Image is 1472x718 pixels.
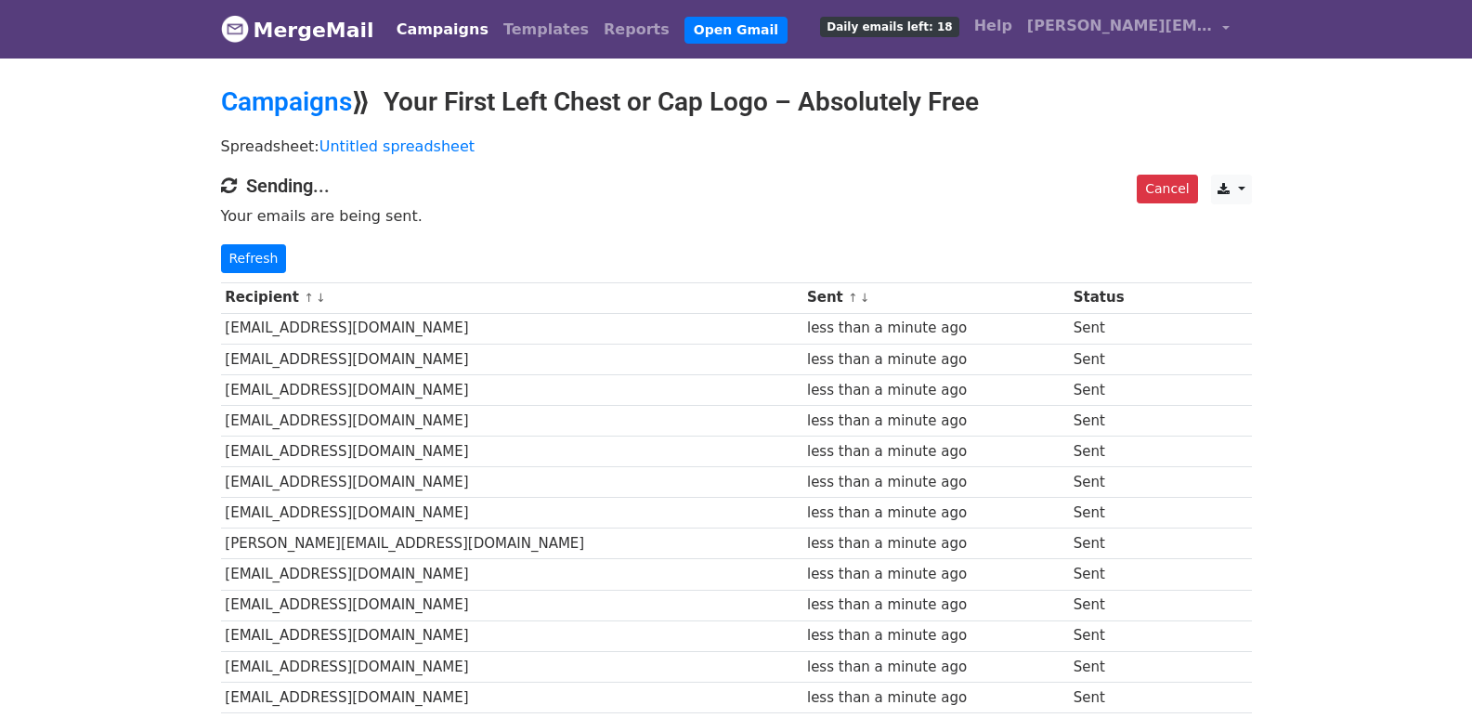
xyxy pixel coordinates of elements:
[221,344,803,374] td: [EMAIL_ADDRESS][DOMAIN_NAME]
[1069,437,1164,467] td: Sent
[221,86,1252,118] h2: ⟫ Your First Left Chest or Cap Logo – Absolutely Free
[319,137,475,155] a: Untitled spreadsheet
[221,682,803,712] td: [EMAIL_ADDRESS][DOMAIN_NAME]
[848,291,858,305] a: ↑
[221,405,803,436] td: [EMAIL_ADDRESS][DOMAIN_NAME]
[316,291,326,305] a: ↓
[221,651,803,682] td: [EMAIL_ADDRESS][DOMAIN_NAME]
[807,503,1064,524] div: less than a minute ago
[221,467,803,498] td: [EMAIL_ADDRESS][DOMAIN_NAME]
[807,349,1064,371] div: less than a minute ago
[807,472,1064,493] div: less than a minute ago
[860,291,870,305] a: ↓
[1069,498,1164,529] td: Sent
[1069,559,1164,590] td: Sent
[221,206,1252,226] p: Your emails are being sent.
[1020,7,1237,51] a: [PERSON_NAME][EMAIL_ADDRESS][DOMAIN_NAME]
[967,7,1020,45] a: Help
[807,564,1064,585] div: less than a minute ago
[1137,175,1197,203] a: Cancel
[807,411,1064,432] div: less than a minute ago
[221,437,803,467] td: [EMAIL_ADDRESS][DOMAIN_NAME]
[807,687,1064,709] div: less than a minute ago
[221,590,803,620] td: [EMAIL_ADDRESS][DOMAIN_NAME]
[1069,590,1164,620] td: Sent
[1069,529,1164,559] td: Sent
[807,657,1064,678] div: less than a minute ago
[389,11,496,48] a: Campaigns
[1069,620,1164,651] td: Sent
[1069,313,1164,344] td: Sent
[221,559,803,590] td: [EMAIL_ADDRESS][DOMAIN_NAME]
[221,498,803,529] td: [EMAIL_ADDRESS][DOMAIN_NAME]
[807,594,1064,616] div: less than a minute ago
[807,625,1064,646] div: less than a minute ago
[684,17,788,44] a: Open Gmail
[221,15,249,43] img: MergeMail logo
[221,529,803,559] td: [PERSON_NAME][EMAIL_ADDRESS][DOMAIN_NAME]
[221,244,287,273] a: Refresh
[807,318,1064,339] div: less than a minute ago
[1379,629,1472,718] iframe: Chat Widget
[221,313,803,344] td: [EMAIL_ADDRESS][DOMAIN_NAME]
[807,533,1064,555] div: less than a minute ago
[221,374,803,405] td: [EMAIL_ADDRESS][DOMAIN_NAME]
[807,441,1064,463] div: less than a minute ago
[1069,651,1164,682] td: Sent
[807,380,1064,401] div: less than a minute ago
[596,11,677,48] a: Reports
[496,11,596,48] a: Templates
[1027,15,1213,37] span: [PERSON_NAME][EMAIL_ADDRESS][DOMAIN_NAME]
[820,17,958,37] span: Daily emails left: 18
[1069,405,1164,436] td: Sent
[1069,682,1164,712] td: Sent
[221,175,1252,197] h4: Sending...
[221,282,803,313] th: Recipient
[1069,344,1164,374] td: Sent
[221,137,1252,156] p: Spreadsheet:
[1069,467,1164,498] td: Sent
[221,620,803,651] td: [EMAIL_ADDRESS][DOMAIN_NAME]
[802,282,1069,313] th: Sent
[221,10,374,49] a: MergeMail
[221,86,352,117] a: Campaigns
[1069,374,1164,405] td: Sent
[304,291,314,305] a: ↑
[1069,282,1164,313] th: Status
[813,7,966,45] a: Daily emails left: 18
